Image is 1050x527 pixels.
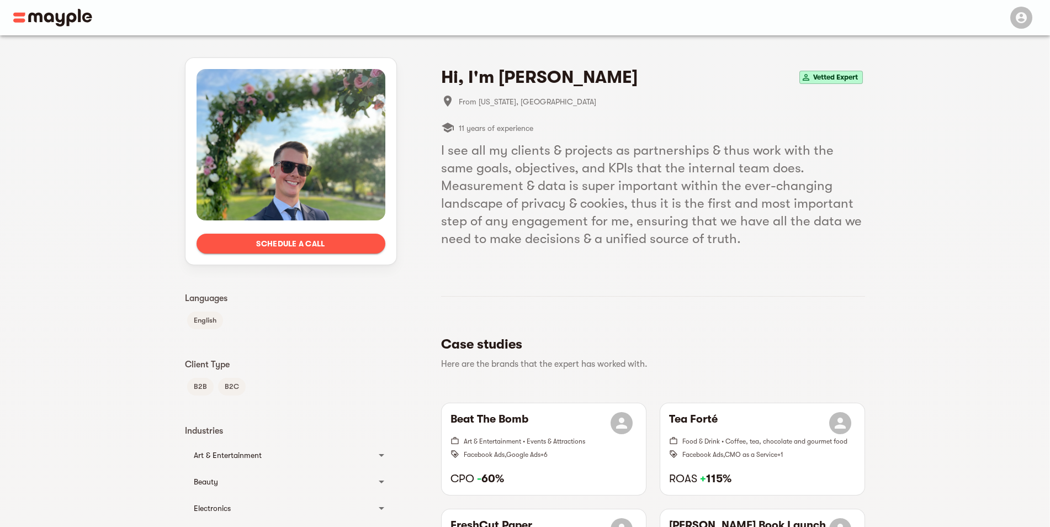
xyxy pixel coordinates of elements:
[197,234,385,254] button: Schedule a call
[185,468,397,495] div: Beauty
[442,403,646,495] button: Beat The BombArt & Entertainment • Events & AttractionsFacebook Ads,Google Ads+6CPO -60%
[725,451,777,459] span: CMO as a Service
[187,380,214,393] span: B2B
[185,442,397,468] div: Art & Entertainment
[809,71,862,84] span: Vetted Expert
[477,472,504,485] strong: 60%
[700,472,706,485] span: +
[660,403,865,495] button: Tea FortéFood & Drink • Coffee, tea, chocolate and gourmet foodFacebook Ads,CMO as a Service+1ROA...
[185,292,397,305] p: Languages
[185,358,397,371] p: Client Type
[669,472,856,486] h6: ROAS
[187,314,223,327] span: English
[669,412,718,434] h6: Tea Forté
[464,451,506,459] span: Facebook Ads ,
[441,335,856,353] h5: Case studies
[450,412,528,434] h6: Beat The Bomb
[441,141,865,247] h5: I see all my clients & projects as partnerships & thus work with the same goals, objectives, and ...
[459,95,865,108] span: From [US_STATE], [GEOGRAPHIC_DATA]
[441,66,638,88] h4: Hi, I'm [PERSON_NAME]
[194,502,368,515] div: Electronics
[682,438,847,445] span: Food & Drink • Coffee, tea, chocolate and gourmet food
[477,472,481,485] span: -
[464,438,585,445] span: Art & Entertainment • Events & Attractions
[777,451,783,459] span: + 1
[441,357,856,371] p: Here are the brands that the expert has worked with.
[459,122,533,135] span: 11 years of experience
[205,237,376,250] span: Schedule a call
[13,9,92,27] img: Main logo
[194,449,368,462] div: Art & Entertainment
[1004,12,1037,21] span: Menu
[185,424,397,438] p: Industries
[540,451,548,459] span: + 6
[682,451,725,459] span: Facebook Ads ,
[506,451,540,459] span: Google Ads
[185,495,397,521] div: Electronics
[700,472,731,485] strong: 115%
[450,472,637,486] h6: CPO
[218,380,246,393] span: B2C
[194,475,368,488] div: Beauty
